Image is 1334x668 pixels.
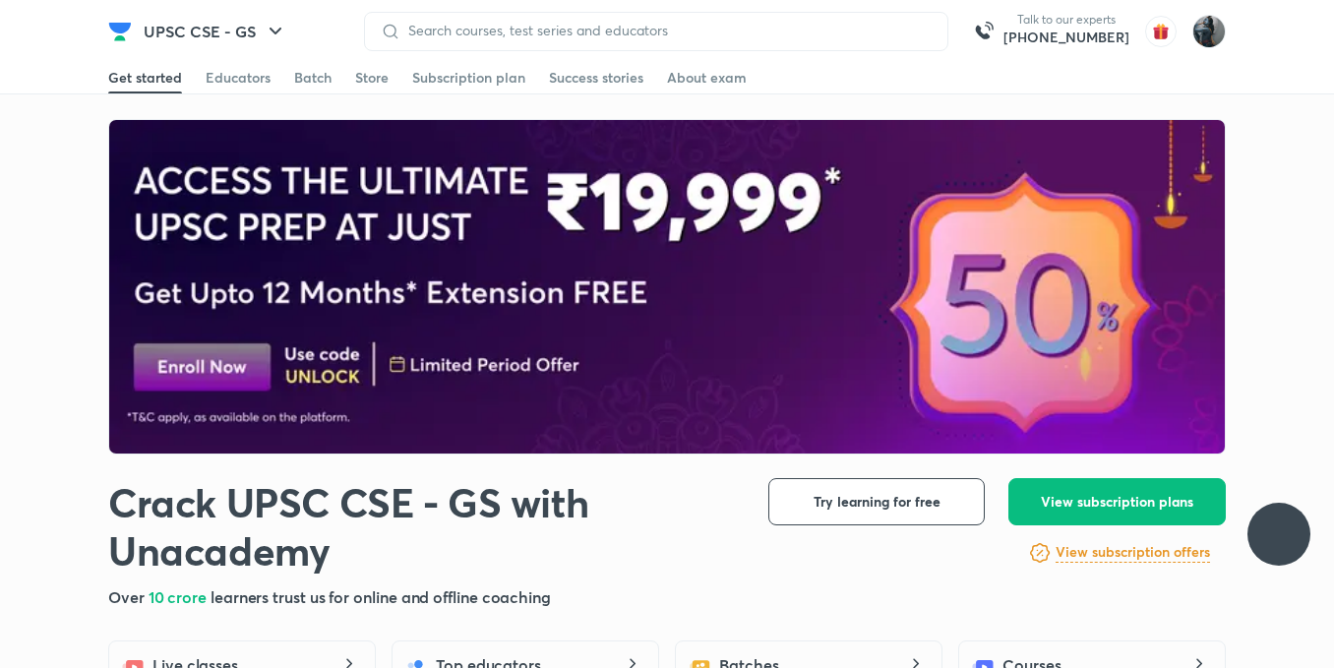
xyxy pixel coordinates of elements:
[412,68,525,88] div: Subscription plan
[206,62,271,93] a: Educators
[1192,15,1226,48] img: Komal
[1003,28,1129,47] a: [PHONE_NUMBER]
[1145,16,1177,47] img: avatar
[1041,492,1193,512] span: View subscription plans
[667,62,747,93] a: About exam
[1008,478,1226,525] button: View subscription plans
[355,62,389,93] a: Store
[211,586,551,607] span: learners trust us for online and offline coaching
[108,478,737,575] h1: Crack UPSC CSE - GS with Unacademy
[206,68,271,88] div: Educators
[294,62,332,93] a: Batch
[1056,542,1210,563] h6: View subscription offers
[549,62,643,93] a: Success stories
[1003,12,1129,28] p: Talk to our experts
[108,62,182,93] a: Get started
[1056,541,1210,565] a: View subscription offers
[149,586,211,607] span: 10 crore
[667,68,747,88] div: About exam
[768,478,985,525] button: Try learning for free
[108,586,149,607] span: Over
[549,68,643,88] div: Success stories
[412,62,525,93] a: Subscription plan
[132,12,299,51] button: UPSC CSE - GS
[964,12,1003,51] img: call-us
[294,68,332,88] div: Batch
[400,23,932,38] input: Search courses, test series and educators
[1267,522,1291,546] img: ttu
[814,492,940,512] span: Try learning for free
[355,68,389,88] div: Store
[108,20,132,43] img: Company Logo
[108,68,182,88] div: Get started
